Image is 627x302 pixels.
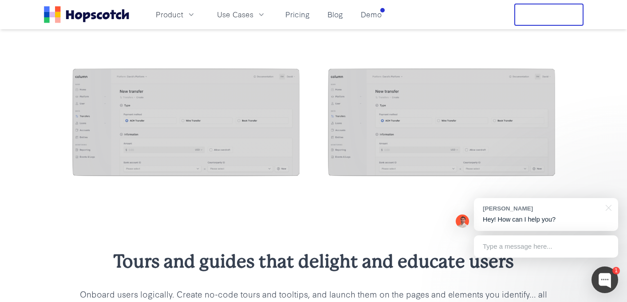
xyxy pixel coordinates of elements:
[483,204,600,213] div: [PERSON_NAME]
[282,7,313,22] a: Pricing
[72,249,555,274] h2: Tours and guides that delight and educate users
[150,7,201,22] button: Product
[328,68,555,179] img: image (6)
[217,9,253,20] span: Use Cases
[44,6,129,23] a: Home
[456,215,469,228] img: Mark Spera
[483,215,609,224] p: Hey! How can I help you?
[212,7,271,22] button: Use Cases
[514,4,584,26] button: Free Trial
[474,235,618,258] div: Type a message here...
[612,267,620,274] div: 1
[324,7,347,22] a: Blog
[357,7,385,22] a: Demo
[72,68,300,179] img: image (6)
[156,9,183,20] span: Product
